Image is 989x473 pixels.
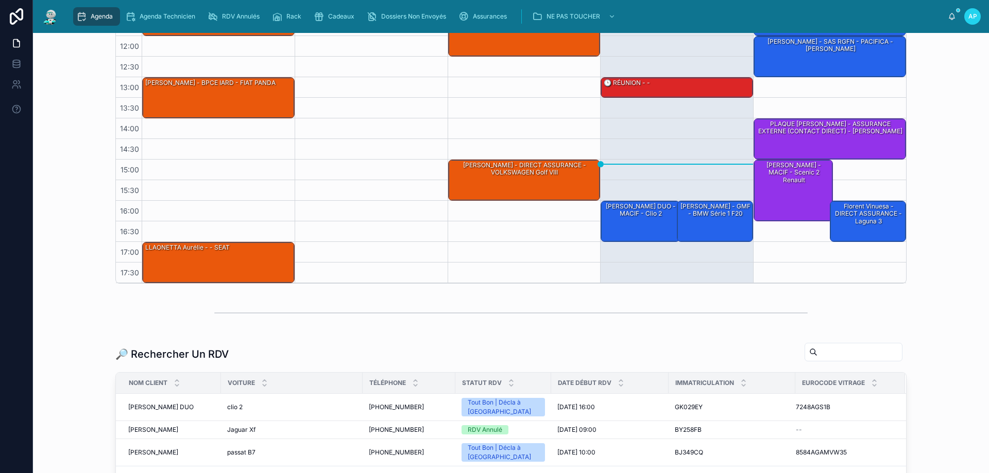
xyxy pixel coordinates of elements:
span: [PHONE_NUMBER] [369,403,424,411]
span: [DATE] 09:00 [557,426,596,434]
div: [PERSON_NAME] - BPCE IARD - FIAT PANDA [144,78,277,87]
a: Dossiers Non Envoyés [364,7,453,26]
span: RDV Annulés [222,12,260,21]
a: Jaguar Xf [227,426,356,434]
a: [PERSON_NAME] DUO [128,403,215,411]
div: [PERSON_NAME] - MACIF - scenic 2 renault [754,160,832,221]
a: [DATE] 09:00 [557,426,662,434]
span: [PERSON_NAME] [128,426,178,434]
span: 14:00 [117,124,142,133]
span: BY258FB [675,426,702,434]
div: [PERSON_NAME] - GMF - BMW série 1 f20 [679,202,752,219]
span: NE PAS TOUCHER [547,12,600,21]
div: [PERSON_NAME] - SAS RGFN - PACIFICA - [PERSON_NAME] [754,37,906,77]
a: Assurances [455,7,514,26]
a: Cadeaux [311,7,362,26]
span: -- [796,426,802,434]
span: 14:30 [117,145,142,153]
div: [PERSON_NAME] - SAS RGFN - PACIFICA - [PERSON_NAME] [756,37,905,54]
a: clio 2 [227,403,356,411]
span: 17:30 [118,268,142,277]
span: Agenda Technicien [140,12,195,21]
span: 15:00 [118,165,142,174]
span: Nom Client [129,379,167,387]
a: NE PAS TOUCHER [529,7,621,26]
span: clio 2 [227,403,243,411]
span: Rack [286,12,301,21]
span: Date Début RDV [558,379,611,387]
div: [PERSON_NAME] DUO - MACIF - clio 2 [603,202,679,219]
span: GK029EY [675,403,703,411]
span: 7248AGS1B [796,403,830,411]
div: LLAONETTA Aurélie - - SEAT [143,242,294,283]
a: [PERSON_NAME] [128,426,215,434]
div: PLAQUE [PERSON_NAME] - ASSURANCE EXTERNE (CONTACT DIRECT) - [PERSON_NAME] [756,119,905,136]
span: BJ349CQ [675,448,703,457]
span: Dossiers Non Envoyés [381,12,446,21]
span: Immatriculation [675,379,734,387]
span: 12:00 [117,42,142,50]
div: Florent Vinuesa - DIRECT ASSURANCE - laguna 3 [830,201,906,241]
div: [PERSON_NAME] - DIRECT ASSURANCE - VOLKSWAGEN Golf VIII [450,161,600,178]
span: Eurocode Vitrage [802,379,865,387]
span: 17:00 [118,248,142,256]
a: 7248AGS1B [796,403,893,411]
div: [PERSON_NAME] - MACIF - scenic 2 renault [756,161,832,185]
a: Tout Bon | Décla à [GEOGRAPHIC_DATA] [462,398,545,416]
a: [DATE] 16:00 [557,403,662,411]
div: RDV Annulé [468,425,502,434]
h1: 🔎 Rechercher Un RDV [115,347,229,361]
span: Cadeaux [328,12,354,21]
a: passat B7 [227,448,356,457]
img: App logo [41,8,60,25]
a: [DATE] 10:00 [557,448,662,457]
a: Rack [269,7,309,26]
a: BY258FB [675,426,789,434]
span: passat B7 [227,448,255,457]
span: Agenda [91,12,113,21]
span: [DATE] 10:00 [557,448,595,457]
span: 8584AGAMVW35 [796,448,847,457]
a: Agenda Technicien [122,7,202,26]
span: AP [968,12,977,21]
div: LLAONETTA Aurélie - - SEAT [144,243,231,252]
div: Tout Bon | Décla à [GEOGRAPHIC_DATA] [468,398,539,416]
div: scrollable content [68,5,948,28]
a: [PERSON_NAME] [128,448,215,457]
a: BJ349CQ [675,448,789,457]
a: [PHONE_NUMBER] [369,403,449,411]
span: Jaguar Xf [227,426,255,434]
div: [PERSON_NAME] - DIRECT ASSURANCE - VOLKSWAGEN Golf VIII [449,160,600,200]
span: [PERSON_NAME] [128,448,178,457]
span: 16:00 [117,206,142,215]
span: Voiture [228,379,255,387]
div: [PERSON_NAME] - GMF - BMW série 1 f20 [677,201,753,241]
a: Tout Bon | Décla à [GEOGRAPHIC_DATA] [462,443,545,462]
span: 13:30 [117,103,142,112]
span: Assurances [473,12,507,21]
a: -- [796,426,893,434]
a: [PHONE_NUMBER] [369,448,449,457]
div: [PERSON_NAME] DUO - MACIF - clio 2 [601,201,679,241]
a: Agenda [73,7,120,26]
span: 15:30 [118,186,142,195]
a: 8584AGAMVW35 [796,448,893,457]
span: 12:30 [117,62,142,71]
div: 11:30 – 12:30: INFOS - ALLIANZ - Volvo xc60 [449,16,600,56]
span: Téléphone [369,379,406,387]
div: 🕒 RÉUNION - - [601,78,753,97]
div: Florent Vinuesa - DIRECT ASSURANCE - laguna 3 [832,202,905,226]
a: [PHONE_NUMBER] [369,426,449,434]
a: GK029EY [675,403,789,411]
div: Tout Bon | Décla à [GEOGRAPHIC_DATA] [468,443,539,462]
span: 13:00 [117,83,142,92]
div: 🕒 RÉUNION - - [603,78,651,87]
span: [DATE] 16:00 [557,403,595,411]
span: [PERSON_NAME] DUO [128,403,194,411]
div: [PERSON_NAME] - BPCE IARD - FIAT PANDA [143,78,294,118]
a: RDV Annulé [462,425,545,434]
span: [PHONE_NUMBER] [369,426,424,434]
span: [PHONE_NUMBER] [369,448,424,457]
span: 16:30 [117,227,142,236]
span: Statut RDV [462,379,502,387]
